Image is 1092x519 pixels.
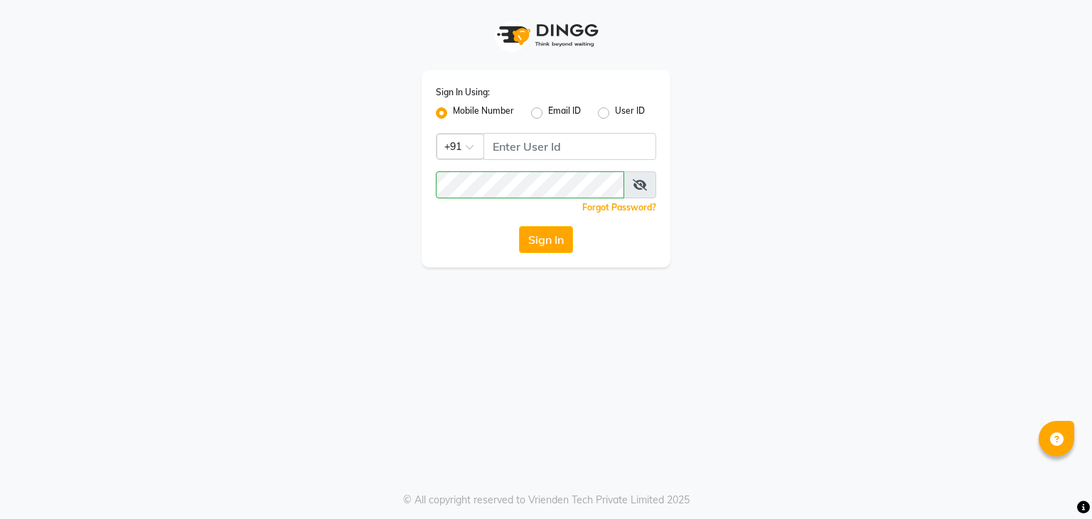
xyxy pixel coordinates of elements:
[615,105,645,122] label: User ID
[483,133,656,160] input: Username
[582,202,656,213] a: Forgot Password?
[548,105,581,122] label: Email ID
[1032,462,1078,505] iframe: chat widget
[519,226,573,253] button: Sign In
[436,86,490,99] label: Sign In Using:
[489,14,603,56] img: logo1.svg
[453,105,514,122] label: Mobile Number
[436,171,624,198] input: Username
